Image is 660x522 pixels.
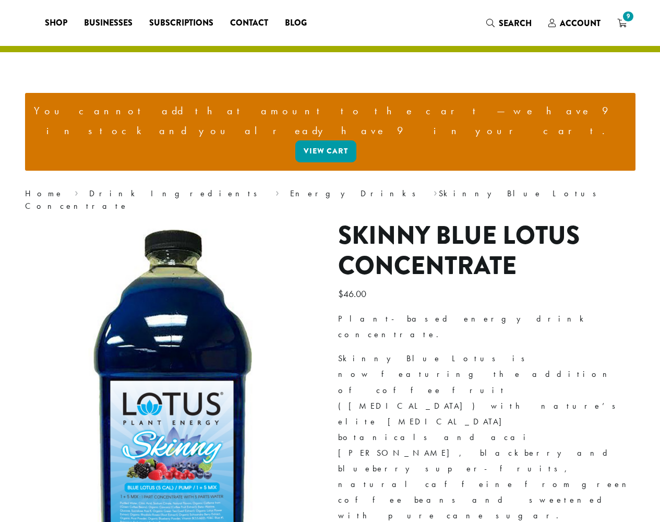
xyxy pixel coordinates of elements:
span: › [434,184,437,200]
span: Subscriptions [149,17,213,30]
li: You cannot add that amount to the cart — we have 9 in stock and you already have 9 in your cart. [33,101,627,162]
span: Search [499,17,532,29]
span: Shop [45,17,67,30]
p: Plant-based energy drink concentrate. [338,311,635,342]
a: View cart [295,140,356,162]
span: Account [560,17,601,29]
span: Blog [285,17,307,30]
bdi: 46.00 [338,288,369,300]
span: $ [338,288,343,300]
span: Businesses [84,17,133,30]
nav: Breadcrumb [25,187,635,212]
a: Drink Ingredients [89,188,264,199]
span: Contact [230,17,268,30]
a: Energy Drinks [290,188,423,199]
h1: Skinny Blue Lotus Concentrate [338,221,635,281]
a: Home [25,188,64,199]
span: › [75,184,78,200]
span: 9 [621,9,635,23]
a: Shop [37,15,76,31]
a: Search [478,15,540,32]
span: › [275,184,279,200]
